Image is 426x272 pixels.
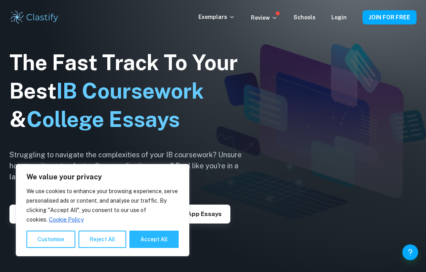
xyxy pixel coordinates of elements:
[129,231,179,248] button: Accept All
[78,231,126,248] button: Reject All
[362,10,417,24] button: JOIN FOR FREE
[331,14,347,20] a: Login
[26,186,179,224] p: We use cookies to enhance your browsing experience, serve personalised ads or content, and analys...
[49,216,84,223] a: Cookie Policy
[9,205,60,224] button: Explore IAs
[26,172,179,182] p: We value your privacy
[56,78,204,103] span: IB Coursework
[26,107,180,132] span: College Essays
[9,210,60,217] a: Explore IAs
[402,244,418,260] button: Help and Feedback
[9,48,254,134] h1: The Fast Track To Your Best &
[16,164,189,256] div: We value your privacy
[26,231,75,248] button: Customise
[251,13,278,22] p: Review
[9,9,60,25] img: Clastify logo
[293,14,316,20] a: Schools
[9,149,254,183] h6: Struggling to navigate the complexities of your IB coursework? Unsure how to write a standout col...
[198,13,235,21] p: Exemplars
